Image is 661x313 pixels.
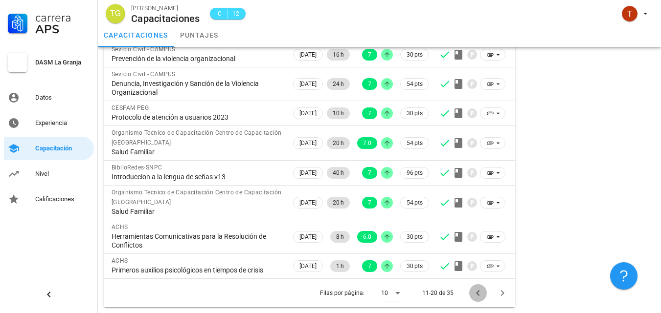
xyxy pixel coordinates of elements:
[131,3,200,13] div: [PERSON_NAME]
[216,9,224,19] span: C
[4,86,94,109] a: Datos
[407,108,423,118] span: 30 pts
[174,23,225,47] a: puntajes
[333,137,344,149] span: 20 h
[35,23,90,35] div: APS
[35,195,90,203] div: Calificaciones
[333,197,344,209] span: 20 h
[407,50,423,60] span: 30 pts
[112,232,283,250] div: Herramientas Comunicativas para la Resolución de Conflictos
[368,78,371,90] span: 7
[336,260,344,272] span: 1 h
[333,107,344,119] span: 10 h
[98,23,174,47] a: capacitaciones
[35,12,90,23] div: Carrera
[4,188,94,211] a: Calificaciones
[112,189,281,206] span: Organismo Tecnico de Capacitación Centro de Capacitación [GEOGRAPHIC_DATA]
[333,78,344,90] span: 24 h
[299,197,317,208] span: [DATE]
[407,198,423,208] span: 54 pts
[112,129,281,146] span: Organismo Tecnico de Capacitación Centro de Capacitación [GEOGRAPHIC_DATA]
[381,285,404,301] div: 10Filas por página:
[299,261,317,271] span: [DATE]
[4,162,94,186] a: Nivel
[333,49,344,61] span: 16 h
[368,107,371,119] span: 7
[407,261,423,271] span: 30 pts
[368,167,371,179] span: 7
[35,59,90,66] div: DASM La Granja
[112,46,176,53] span: Sevicio Civil - CAMPUS
[112,257,128,264] span: ACHS
[381,289,388,297] div: 10
[368,49,371,61] span: 7
[407,232,423,242] span: 30 pts
[368,260,371,272] span: 7
[299,108,317,119] span: [DATE]
[407,168,423,178] span: 96 pts
[299,49,317,60] span: [DATE]
[4,137,94,160] a: Capacitación
[407,138,423,148] span: 54 pts
[407,79,423,89] span: 54 pts
[112,164,162,171] span: BiblioRedes-SNPC
[112,79,283,97] div: Denuncia, Investigación y Sanción de la Violencia Organizacional
[368,197,371,209] span: 7
[35,170,90,178] div: Nivel
[112,266,283,274] div: Primeros auxilios psicológicos en tiempos de crisis
[363,231,371,243] span: 6.0
[131,13,200,24] div: Capacitaciones
[106,4,125,23] div: avatar
[622,6,638,21] div: avatar
[363,137,371,149] span: 7.0
[112,113,283,122] div: Protocolo de atención a usuarios 2023
[333,167,344,179] span: 40 h
[299,79,317,89] span: [DATE]
[112,54,283,63] div: Prevención de la violencia organizacional
[35,145,90,152] div: Capacitación
[112,71,176,78] span: Sevicio Civil - CAMPUS
[112,172,283,181] div: Introduccion a la lengua de señas v13
[299,138,317,148] span: [DATE]
[112,207,283,216] div: Salud Familiar
[422,289,454,297] div: 11-20 de 35
[35,119,90,127] div: Experiencia
[112,224,128,230] span: ACHS
[336,231,344,243] span: 8 h
[110,4,121,23] span: TG
[299,231,317,242] span: [DATE]
[35,94,90,102] div: Datos
[232,9,240,19] span: 12
[299,167,317,178] span: [DATE]
[112,104,149,111] span: CESFAM PEG
[112,147,283,156] div: Salud Familiar
[494,284,511,302] button: Página siguiente
[4,111,94,135] a: Experiencia
[320,279,404,307] div: Filas por página:
[469,284,487,302] button: Página anterior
